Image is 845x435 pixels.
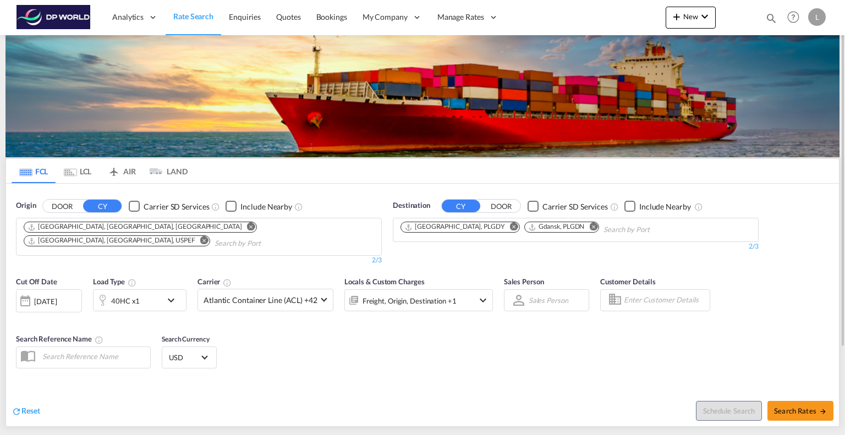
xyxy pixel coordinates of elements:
[16,200,36,211] span: Origin
[43,200,81,213] button: DOOR
[808,8,826,26] div: L
[393,200,430,211] span: Destination
[363,12,408,23] span: My Company
[696,401,762,421] button: Note: By default Schedule search will only considerorigin ports, destination ports and cut off da...
[164,294,183,307] md-icon: icon-chevron-down
[316,12,347,21] span: Bookings
[93,277,136,286] span: Load Type
[28,222,242,232] div: Miami, FL, USMIA
[528,200,608,212] md-checkbox: Checkbox No Ink
[107,165,120,173] md-icon: icon-airplane
[16,256,382,265] div: 2/3
[229,12,261,21] span: Enquiries
[276,12,300,21] span: Quotes
[774,406,827,415] span: Search Rates
[168,349,211,365] md-select: Select Currency: $ USDUnited States Dollar
[666,7,716,29] button: icon-plus 400-fgNewicon-chevron-down
[100,159,144,183] md-tab-item: AIR
[12,406,21,416] md-icon: icon-refresh
[363,293,457,309] div: Freight Origin Destination Factory Stuffing
[240,222,256,233] button: Remove
[698,10,711,23] md-icon: icon-chevron-down
[111,293,140,309] div: 40HC x1
[784,8,803,26] span: Help
[112,12,144,23] span: Analytics
[128,278,136,287] md-icon: icon-information-outline
[528,292,569,308] md-select: Sales Person
[344,277,425,286] span: Locals & Custom Charges
[528,222,587,232] div: Press delete to remove this chip.
[694,202,703,211] md-icon: Unchecked: Ignores neighbouring ports when fetching rates.Checked : Includes neighbouring ports w...
[482,200,520,213] button: DOOR
[404,222,505,232] div: Gdynia, PLGDY
[56,159,100,183] md-tab-item: LCL
[528,222,585,232] div: Gdansk, PLGDN
[21,406,40,415] span: Reset
[16,289,82,312] div: [DATE]
[542,201,608,212] div: Carrier SD Services
[193,236,210,247] button: Remove
[819,408,827,415] md-icon: icon-arrow-right
[22,218,376,252] md-chips-wrap: Chips container. Use arrow keys to select chips.
[144,201,209,212] div: Carrier SD Services
[17,5,91,30] img: c08ca190194411f088ed0f3ba295208c.png
[504,277,544,286] span: Sales Person
[16,334,103,343] span: Search Reference Name
[767,401,833,421] button: Search Ratesicon-arrow-right
[476,294,490,307] md-icon: icon-chevron-down
[670,12,711,21] span: New
[12,405,40,417] div: icon-refreshReset
[95,335,103,344] md-icon: Your search will be saved by the below given name
[226,200,292,212] md-checkbox: Checkbox No Ink
[223,278,232,287] md-icon: The selected Trucker/Carrierwill be displayed in the rate results If the rates are from another f...
[765,12,777,29] div: icon-magnify
[603,221,708,239] input: Chips input.
[215,235,319,252] input: Chips input.
[610,202,619,211] md-icon: Unchecked: Search for CY (Container Yard) services for all selected carriers.Checked : Search for...
[624,200,691,212] md-checkbox: Checkbox No Ink
[28,222,244,232] div: Press delete to remove this chip.
[784,8,808,27] div: Help
[6,35,839,157] img: LCL+%26+FCL+BACKGROUND.png
[624,292,706,309] input: Enter Customer Details
[442,200,480,212] button: CY
[28,236,197,245] div: Press delete to remove this chip.
[765,12,777,24] md-icon: icon-magnify
[437,12,484,23] span: Manage Rates
[670,10,683,23] md-icon: icon-plus 400-fg
[600,277,656,286] span: Customer Details
[37,348,150,365] input: Search Reference Name
[639,201,691,212] div: Include Nearby
[28,236,195,245] div: Port Everglades, FL, USPEF
[93,289,186,311] div: 40HC x1icon-chevron-down
[503,222,519,233] button: Remove
[169,353,200,362] span: USD
[211,202,220,211] md-icon: Unchecked: Search for CY (Container Yard) services for all selected carriers.Checked : Search for...
[294,202,303,211] md-icon: Unchecked: Ignores neighbouring ports when fetching rates.Checked : Includes neighbouring ports w...
[129,200,209,212] md-checkbox: Checkbox No Ink
[162,335,210,343] span: Search Currency
[6,184,839,426] div: OriginDOOR CY Checkbox No InkUnchecked: Search for CY (Container Yard) services for all selected ...
[197,277,232,286] span: Carrier
[16,277,57,286] span: Cut Off Date
[173,12,213,21] span: Rate Search
[12,159,188,183] md-pagination-wrapper: Use the left and right arrow keys to navigate between tabs
[16,311,24,326] md-datepicker: Select
[204,295,317,306] span: Atlantic Container Line (ACL) +42
[344,289,493,311] div: Freight Origin Destination Factory Stuffingicon-chevron-down
[83,200,122,212] button: CY
[404,222,507,232] div: Press delete to remove this chip.
[12,159,56,183] md-tab-item: FCL
[144,159,188,183] md-tab-item: LAND
[240,201,292,212] div: Include Nearby
[393,242,759,251] div: 2/3
[399,218,712,239] md-chips-wrap: Chips container. Use arrow keys to select chips.
[34,296,57,306] div: [DATE]
[582,222,599,233] button: Remove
